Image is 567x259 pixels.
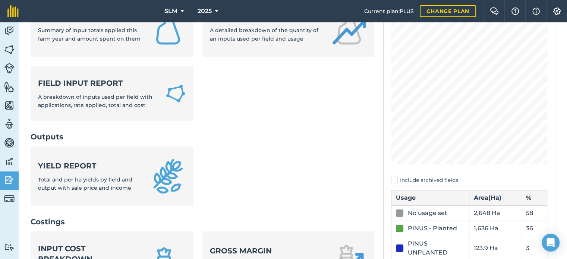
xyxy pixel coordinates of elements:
img: Two speech bubbles overlapping with the left bubble in the forefront [490,7,499,15]
img: svg+xml;base64,PHN2ZyB4bWxucz0iaHR0cDovL3d3dy53My5vcmcvMjAwMC9zdmciIHdpZHRoPSI1NiIgaGVpZ2h0PSI2MC... [4,81,15,92]
td: 1,636 Ha [469,221,521,236]
div: No usage set [408,209,447,218]
strong: Yield report [38,161,141,171]
img: svg+xml;base64,PD94bWwgdmVyc2lvbj0iMS4wIiBlbmNvZGluZz0idXRmLTgiPz4KPCEtLSBHZW5lcmF0b3I6IEFkb2JlIE... [4,244,15,251]
div: PINUS - UNPLANTED [408,239,464,257]
img: Yield report [150,158,186,194]
img: svg+xml;base64,PD94bWwgdmVyc2lvbj0iMS4wIiBlbmNvZGluZz0idXRmLTgiPz4KPCEtLSBHZW5lcmF0b3I6IEFkb2JlIE... [4,119,15,130]
div: PINUS - Planted [408,224,457,233]
img: A question mark icon [511,7,520,15]
span: Summary of input totals applied this farm year and amount spent on them [38,27,141,42]
img: svg+xml;base64,PD94bWwgdmVyc2lvbj0iMS4wIiBlbmNvZGluZz0idXRmLTgiPz4KPCEtLSBHZW5lcmF0b3I6IEFkb2JlIE... [4,137,15,148]
img: Input summary [150,9,186,45]
label: Include archived fields [391,176,547,184]
img: Field Input Report [165,82,186,105]
a: Change plan [420,5,476,17]
strong: Field Input Report [38,78,156,88]
a: Field Input ReportA breakdown of inputs used per field with applications, rate applied, total and... [31,66,193,121]
td: 36 [521,221,547,236]
span: SLM [164,7,177,16]
th: Usage [391,190,469,205]
img: fieldmargin Logo [7,5,19,17]
td: 2,648 Ha [469,205,521,221]
img: svg+xml;base64,PD94bWwgdmVyc2lvbj0iMS4wIiBlbmNvZGluZz0idXRmLTgiPz4KPCEtLSBHZW5lcmF0b3I6IEFkb2JlIE... [4,174,15,186]
th: Area ( Ha ) [469,190,521,205]
h2: Costings [31,217,374,227]
img: svg+xml;base64,PHN2ZyB4bWxucz0iaHR0cDovL3d3dy53My5vcmcvMjAwMC9zdmciIHdpZHRoPSI1NiIgaGVpZ2h0PSI2MC... [4,100,15,111]
img: svg+xml;base64,PD94bWwgdmVyc2lvbj0iMS4wIiBlbmNvZGluZz0idXRmLTgiPz4KPCEtLSBHZW5lcmF0b3I6IEFkb2JlIE... [4,156,15,167]
img: svg+xml;base64,PD94bWwgdmVyc2lvbj0iMS4wIiBlbmNvZGluZz0idXRmLTgiPz4KPCEtLSBHZW5lcmF0b3I6IEFkb2JlIE... [4,63,15,73]
div: Open Intercom Messenger [542,234,560,252]
td: 58 [521,205,547,221]
h2: Outputs [31,132,374,142]
a: Yield reportTotal and per ha yields by field and output with sale price and income [31,146,193,206]
span: 2025 [198,7,212,16]
img: A cog icon [552,7,561,15]
span: Total and per ha yields by field and output with sale price and income [38,176,132,191]
span: A detailed breakdown of the quantity of an inputs used per field and usage [210,27,318,42]
img: Input report [331,9,367,45]
th: % [521,190,547,205]
img: svg+xml;base64,PD94bWwgdmVyc2lvbj0iMS4wIiBlbmNvZGluZz0idXRmLTgiPz4KPCEtLSBHZW5lcmF0b3I6IEFkb2JlIE... [4,193,15,204]
img: svg+xml;base64,PD94bWwgdmVyc2lvbj0iMS4wIiBlbmNvZGluZz0idXRmLTgiPz4KPCEtLSBHZW5lcmF0b3I6IEFkb2JlIE... [4,25,15,37]
span: Current plan : PLUS [364,7,414,15]
img: svg+xml;base64,PHN2ZyB4bWxucz0iaHR0cDovL3d3dy53My5vcmcvMjAwMC9zdmciIHdpZHRoPSIxNyIgaGVpZ2h0PSIxNy... [532,7,540,16]
img: svg+xml;base64,PHN2ZyB4bWxucz0iaHR0cDovL3d3dy53My5vcmcvMjAwMC9zdmciIHdpZHRoPSI1NiIgaGVpZ2h0PSI2MC... [4,44,15,55]
strong: Gross margin [210,246,322,256]
span: A breakdown of inputs used per field with applications, rate applied, total and cost [38,94,152,108]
